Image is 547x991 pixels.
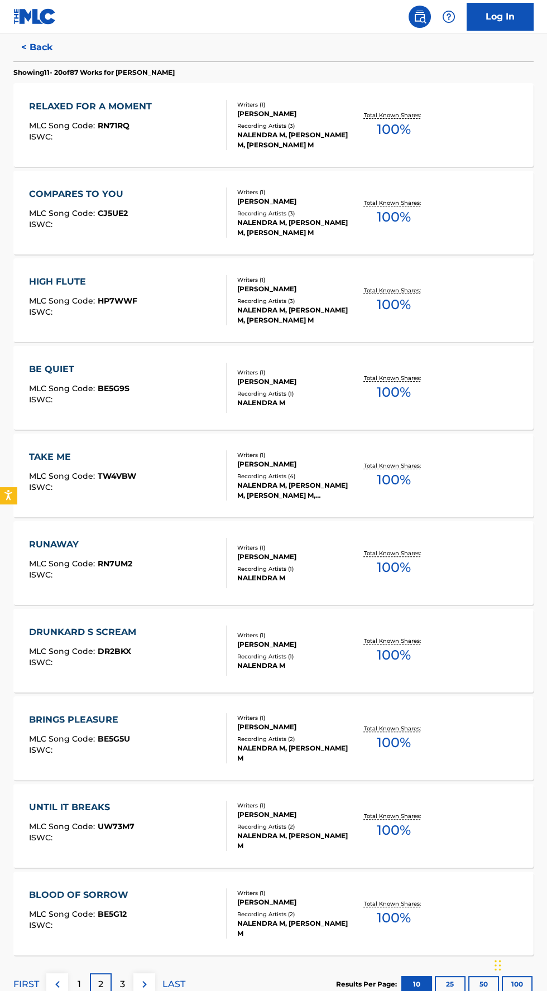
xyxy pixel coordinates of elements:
[29,121,98,131] span: MLC Song Code :
[29,821,98,831] span: MLC Song Code :
[237,398,350,408] div: NALENDRA M
[29,657,55,667] span: ISWC :
[237,389,350,398] div: Recording Artists ( 1 )
[29,646,98,656] span: MLC Song Code :
[363,461,423,470] p: Total Known Shares:
[237,735,350,743] div: Recording Artists ( 2 )
[29,208,98,218] span: MLC Song Code :
[120,978,125,991] p: 3
[363,199,423,207] p: Total Known Shares:
[237,552,350,562] div: [PERSON_NAME]
[29,559,98,569] span: MLC Song Code :
[29,801,135,814] div: UNTIL IT BREAKS
[237,297,350,305] div: Recording Artists ( 3 )
[29,383,98,393] span: MLC Song Code :
[78,978,81,991] p: 1
[237,822,350,831] div: Recording Artists ( 2 )
[237,831,350,851] div: NALENDRA M, [PERSON_NAME] M
[29,363,129,376] div: BE QUIET
[363,374,423,382] p: Total Known Shares:
[138,978,151,991] img: right
[13,784,534,868] a: UNTIL IT BREAKSMLC Song Code:UW73M7ISWC:Writers (1)[PERSON_NAME]Recording Artists (2)NALENDRA M, ...
[29,745,55,755] span: ISWC :
[98,471,136,481] span: TW4VBW
[98,909,127,919] span: BE5G12
[237,910,350,918] div: Recording Artists ( 2 )
[237,889,350,897] div: Writers ( 1 )
[13,83,534,167] a: RELAXED FOR A MOMENTMLC Song Code:RN71RQISWC:Writers (1)[PERSON_NAME]Recording Artists (3)NALENDR...
[237,100,350,109] div: Writers ( 1 )
[13,346,534,430] a: BE QUIETMLC Song Code:BE5G9SISWC:Writers (1)[PERSON_NAME]Recording Artists (1)NALENDRA MTotal Kno...
[467,3,534,31] a: Log In
[237,196,350,206] div: [PERSON_NAME]
[29,538,132,551] div: RUNAWAY
[98,383,129,393] span: BE5G9S
[237,459,350,469] div: [PERSON_NAME]
[29,920,55,930] span: ISWC :
[237,801,350,810] div: Writers ( 1 )
[237,639,350,650] div: [PERSON_NAME]
[51,978,64,991] img: left
[363,812,423,820] p: Total Known Shares:
[237,209,350,218] div: Recording Artists ( 3 )
[29,100,157,113] div: RELAXED FOR A MOMENT
[237,661,350,671] div: NALENDRA M
[363,637,423,645] p: Total Known Shares:
[237,743,350,763] div: NALENDRA M, [PERSON_NAME] M
[29,275,137,288] div: HIGH FLUTE
[29,482,55,492] span: ISWC :
[13,434,534,517] a: TAKE MEMLC Song Code:TW4VBWISWC:Writers (1)[PERSON_NAME]Recording Artists (4)NALENDRA M, [PERSON_...
[237,122,350,130] div: Recording Artists ( 3 )
[237,368,350,377] div: Writers ( 1 )
[13,609,534,692] a: DRUNKARD S SCREAMMLC Song Code:DR2BKXISWC:Writers (1)[PERSON_NAME]Recording Artists (1)NALENDRA M...
[29,909,98,919] span: MLC Song Code :
[363,724,423,733] p: Total Known Shares:
[376,119,410,139] span: 100 %
[29,713,130,727] div: BRINGS PLEASURE
[29,833,55,843] span: ISWC :
[237,305,350,325] div: NALENDRA M, [PERSON_NAME] M, [PERSON_NAME] M
[237,276,350,284] div: Writers ( 1 )
[13,33,80,61] button: < Back
[237,565,350,573] div: Recording Artists ( 1 )
[29,219,55,229] span: ISWC :
[237,631,350,639] div: Writers ( 1 )
[237,472,350,480] div: Recording Artists ( 4 )
[237,543,350,552] div: Writers ( 1 )
[98,821,135,831] span: UW73M7
[98,646,131,656] span: DR2BKX
[13,521,534,605] a: RUNAWAYMLC Song Code:RN7UM2ISWC:Writers (1)[PERSON_NAME]Recording Artists (1)NALENDRA MTotal Know...
[29,626,142,639] div: DRUNKARD S SCREAM
[13,696,534,780] a: BRINGS PLEASUREMLC Song Code:BE5G5UISWC:Writers (1)[PERSON_NAME]Recording Artists (2)NALENDRA M, ...
[98,121,129,131] span: RN71RQ
[29,888,134,902] div: BLOOD OF SORROW
[13,258,534,342] a: HIGH FLUTEMLC Song Code:HP7WWFISWC:Writers (1)[PERSON_NAME]Recording Artists (3)NALENDRA M, [PERS...
[98,978,103,991] p: 2
[29,450,136,464] div: TAKE ME
[237,722,350,732] div: [PERSON_NAME]
[98,734,130,744] span: BE5G5U
[29,307,55,317] span: ISWC :
[237,218,350,238] div: NALENDRA M, [PERSON_NAME] M, [PERSON_NAME] M
[237,109,350,119] div: [PERSON_NAME]
[237,130,350,150] div: NALENDRA M, [PERSON_NAME] M, [PERSON_NAME] M
[237,714,350,722] div: Writers ( 1 )
[336,979,400,989] p: Results Per Page:
[29,187,129,201] div: COMPARES TO YOU
[376,645,410,665] span: 100 %
[409,6,431,28] a: Public Search
[237,451,350,459] div: Writers ( 1 )
[98,208,128,218] span: CJ5UE2
[376,733,410,753] span: 100 %
[237,284,350,294] div: [PERSON_NAME]
[413,10,426,23] img: search
[495,949,501,982] div: Seret
[29,132,55,142] span: ISWC :
[438,6,460,28] div: Help
[376,382,410,402] span: 100 %
[29,471,98,481] span: MLC Song Code :
[363,899,423,908] p: Total Known Shares:
[237,377,350,387] div: [PERSON_NAME]
[376,207,410,227] span: 100 %
[29,296,98,306] span: MLC Song Code :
